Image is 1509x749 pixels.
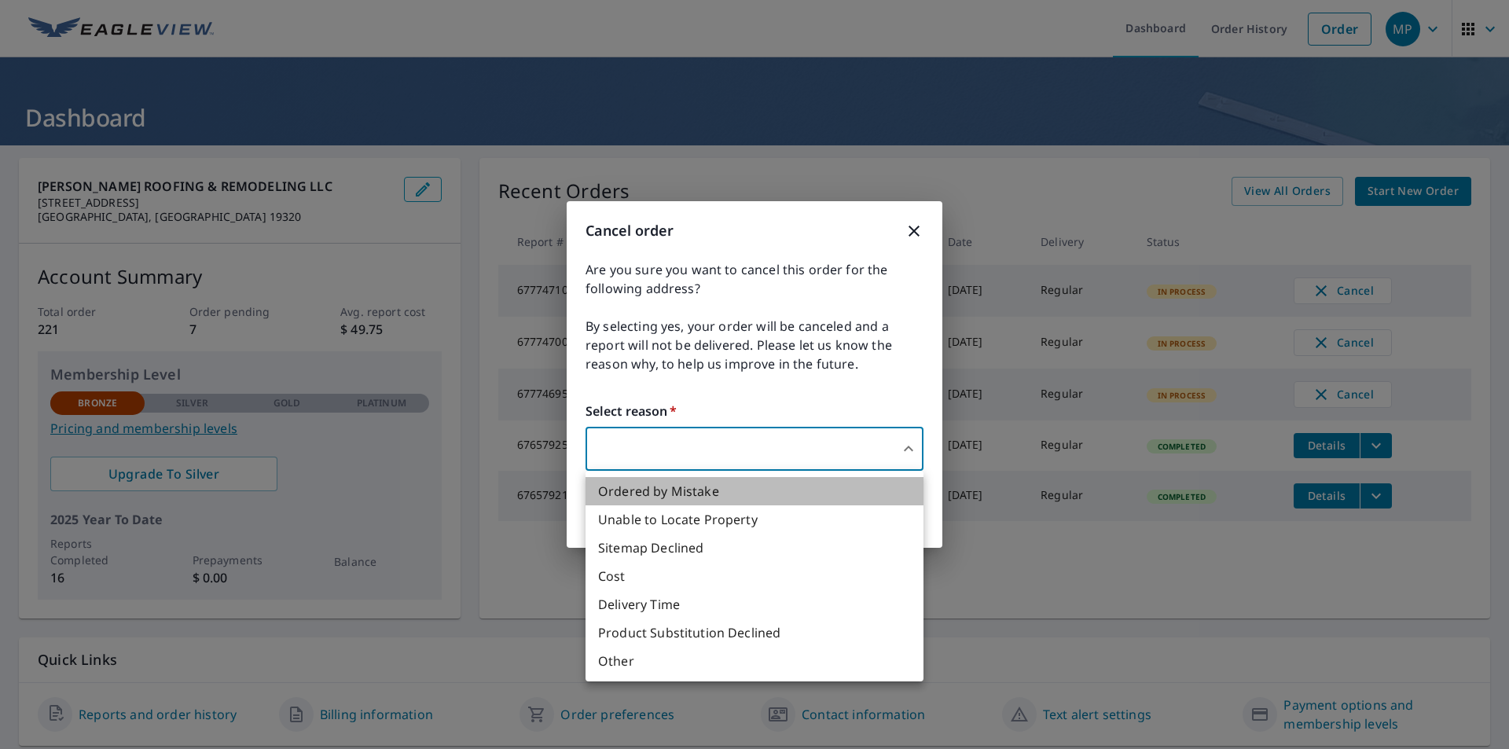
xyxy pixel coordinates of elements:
[586,590,923,619] li: Delivery Time
[586,619,923,647] li: Product Substitution Declined
[586,562,923,590] li: Cost
[586,534,923,562] li: Sitemap Declined
[586,505,923,534] li: Unable to Locate Property
[586,647,923,675] li: Other
[586,477,923,505] li: Ordered by Mistake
